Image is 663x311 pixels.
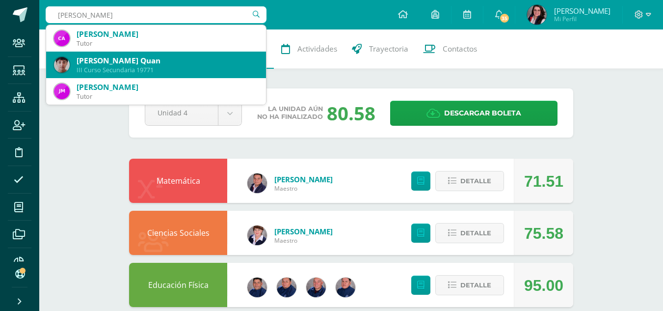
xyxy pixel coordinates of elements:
span: Trayectoria [369,44,408,54]
div: 95.00 [524,263,563,308]
button: Detalle [435,275,504,295]
input: Busca un usuario... [46,6,266,23]
div: Tutor [77,39,258,48]
img: bf329c2f857a627dae8b53f5a514abe6.png [54,57,70,73]
a: [PERSON_NAME] [274,174,333,184]
div: 80.58 [327,100,375,126]
span: Maestro [274,184,333,193]
div: Matemática [129,159,227,203]
span: Maestro [274,236,333,245]
span: Actividades [297,44,337,54]
span: Detalle [460,276,491,294]
a: Contactos [416,29,484,69]
span: Contactos [443,44,477,54]
span: [PERSON_NAME] [554,6,610,16]
img: f89842a4e61842ba27cad18f797cc0cf.png [527,5,547,25]
img: 4006fe33169205415d824d67e5edd571.png [247,278,267,297]
span: Descargar boleta [444,101,521,125]
img: 1c38046ccfa38abdac5b3f2345700fb5.png [277,278,296,297]
span: Unidad 4 [158,101,206,124]
img: 5e561b1b4745f30dac10328f2370a0d4.png [306,278,326,297]
span: Mi Perfil [554,15,610,23]
span: Detalle [460,172,491,190]
span: 35 [499,13,510,24]
button: Detalle [435,171,504,191]
div: Tutor [77,92,258,101]
div: III Curso Secundaria 19771 [77,66,258,74]
span: Detalle [460,224,491,242]
a: [PERSON_NAME] [274,226,333,236]
img: 817f6a4ff8703f75552d05f09a1abfc5.png [247,173,267,193]
a: Educación Física [148,280,209,290]
div: [PERSON_NAME] [77,29,258,39]
a: Descargar boleta [390,101,557,126]
div: 71.51 [524,159,563,203]
div: [PERSON_NAME] Quan [77,56,258,66]
img: 323d1f166a745760a7bfd527fcfb7c85.png [54,84,70,99]
button: Detalle [435,223,504,243]
div: Educación Física [129,263,227,307]
span: La unidad aún no ha finalizado [257,105,323,121]
a: Matemática [157,175,200,186]
a: Actividades [274,29,345,69]
div: 75.58 [524,211,563,255]
img: 9ecbe07bdee1ad8edd933d8244312c74.png [336,278,355,297]
a: Ciencias Sociales [147,227,210,238]
img: 7e14ea73a9500f54b342697ca50e80fe.png [247,226,267,245]
div: [PERSON_NAME] [77,82,258,92]
a: Unidad 4 [145,101,241,125]
a: Trayectoria [345,29,416,69]
div: Ciencias Sociales [129,211,227,255]
img: bd08a61cb1605d20b9c49753086f9f9e.png [54,30,70,46]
